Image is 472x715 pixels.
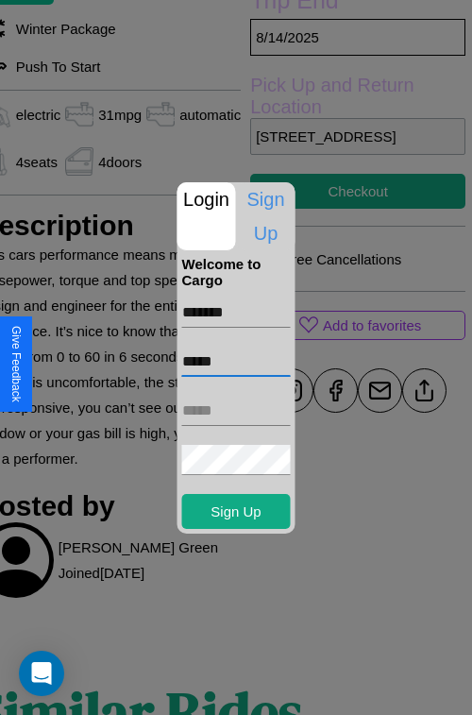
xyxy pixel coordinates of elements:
h4: Welcome to Cargo [182,256,291,288]
div: Give Feedback [9,326,23,402]
button: Sign Up [182,494,291,529]
p: Login [177,182,236,216]
div: Open Intercom Messenger [19,651,64,696]
p: Sign Up [237,182,295,250]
